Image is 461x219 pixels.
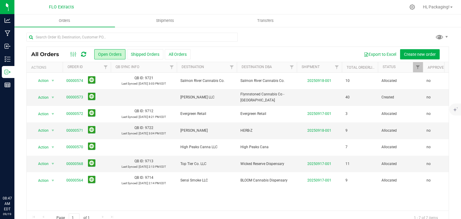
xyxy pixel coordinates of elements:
span: Last Synced: [122,115,138,118]
span: High Peaks Canna LLC [180,144,233,150]
inline-svg: Inbound [5,43,11,49]
span: [PERSON_NAME] [180,128,233,133]
button: Create new order [400,49,440,59]
inline-svg: Reports [5,82,11,88]
span: no [426,144,431,150]
span: Allocated [381,161,419,167]
a: 20250917-001 [307,112,331,116]
span: select [49,76,57,85]
span: Allocated [381,111,419,117]
span: Shipments [148,18,182,23]
span: no [426,94,431,100]
a: QB Sync Info [116,65,139,69]
a: 00000571 [66,128,83,133]
a: Filter [227,62,237,72]
span: [DATE] 3:03 PM EDT [139,82,166,85]
span: Flynnstoned Cannabis Co - [GEOGRAPHIC_DATA] [240,91,293,103]
span: 9714 [145,175,153,180]
inline-svg: Manufacturing [5,30,11,36]
button: Shipped Orders [127,49,163,59]
span: Orders [51,18,78,23]
a: Shipment [302,65,320,69]
span: select [49,160,57,168]
span: Allocated [381,178,419,183]
span: HERB-Z [240,128,293,133]
span: BLOOM Cannabis Dispensary [240,178,293,183]
a: Destination [182,65,204,69]
span: Last Synced: [122,82,138,85]
span: 9712 [145,109,153,113]
span: Sensi Smoke LLC [180,178,233,183]
a: Transfers [215,14,316,27]
a: Order ID [68,65,83,69]
span: Action [33,110,49,118]
span: QB ID: [134,126,144,130]
a: Orders [14,14,115,27]
span: select [49,143,57,151]
span: Allocated [381,78,419,84]
span: no [426,78,431,84]
p: 08:47 AM EDT [3,196,12,212]
iframe: Resource center unread badge [18,170,25,177]
span: Salmon River Cannabis Co. [180,78,233,84]
span: select [49,110,57,118]
a: 00000570 [66,144,83,150]
span: Action [33,160,49,168]
span: QB ID: [134,159,144,163]
button: Export to Excel [360,49,400,59]
span: Last Synced: [122,165,138,168]
span: 7 [345,144,348,150]
span: Salmon River Cannabis Co. [240,78,293,84]
a: 00000564 [66,178,83,183]
span: select [49,93,57,102]
a: Filter [287,62,297,72]
span: no [426,178,431,183]
span: Transfers [249,18,282,23]
span: 9722 [145,126,153,130]
span: Last Synced: [122,181,138,185]
span: [DATE] 2:14 PM EDT [139,181,166,185]
a: Shipments [115,14,215,27]
span: Action [33,176,49,185]
span: Allocated [381,128,419,133]
p: 09/19 [3,212,12,216]
a: 00000573 [66,94,83,100]
span: Action [33,143,49,151]
span: 9 [345,178,348,183]
span: [DATE] 2:13 PM EDT [139,165,166,168]
inline-svg: Analytics [5,17,11,23]
span: All Orders [31,51,65,58]
a: Approved? [428,65,448,70]
button: All Orders [165,49,191,59]
span: select [49,126,57,135]
span: Action [33,126,49,135]
span: QB ID: [134,175,144,180]
span: 9 [345,128,348,133]
span: 9721 [145,76,153,80]
a: 00000574 [66,78,83,84]
a: Filter [413,62,423,72]
a: Filter [167,62,177,72]
span: High Peaks Cana [240,144,293,150]
span: Wicked Reserve Dispensary [240,161,293,167]
a: 20250917-001 [307,162,331,166]
span: QB ID: [134,76,144,80]
input: Search Order ID, Destination, Customer PO... [26,33,238,42]
a: Status [383,65,396,69]
span: Top Tier Co. LLC [180,161,233,167]
span: Create new order [404,52,436,57]
inline-svg: Inventory [5,56,11,62]
span: 10 [345,78,350,84]
span: Action [33,76,49,85]
span: 9713 [145,159,153,163]
span: no [426,111,431,117]
a: Destination DBA [242,65,272,69]
a: Filter [101,62,111,72]
div: Manage settings [408,4,416,10]
span: Evergreen Retail [180,111,233,117]
a: Filter [332,62,342,72]
a: 20250918-001 [307,79,331,83]
span: QB ID: [134,109,144,113]
span: Last Synced: [122,132,138,135]
a: 00000572 [66,111,83,117]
